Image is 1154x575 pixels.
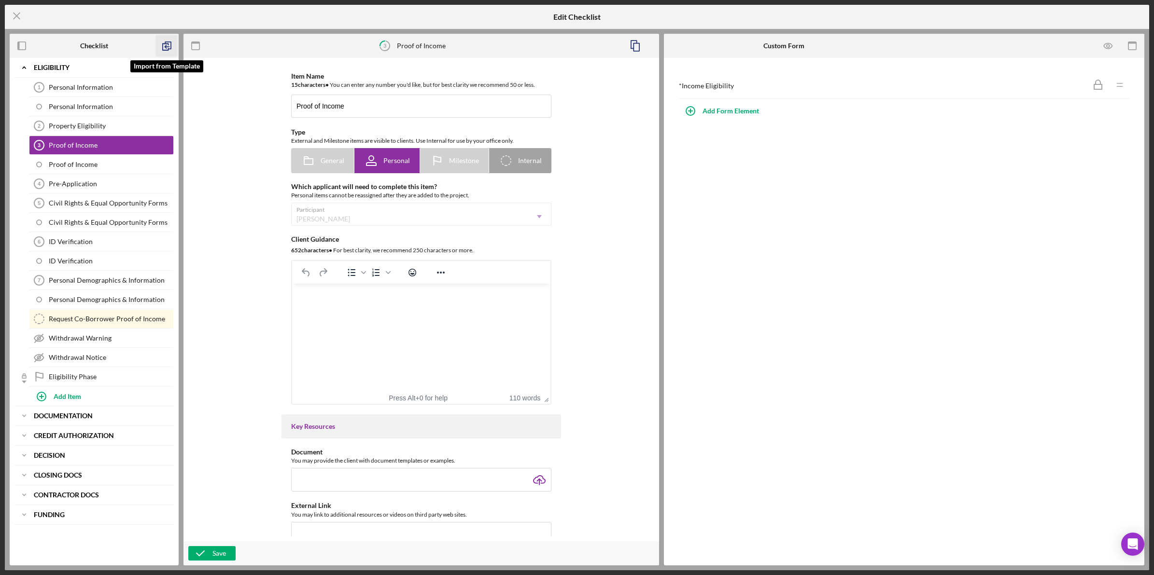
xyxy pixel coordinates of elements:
a: Request Co-Borrower Proof of Income [29,309,174,329]
tspan: 1 [38,84,41,90]
div: External Link [291,502,551,509]
div: Which applicant will need to complete this item? [291,183,551,191]
a: Proof of Income [29,155,174,174]
div: Proof of Income [49,141,173,149]
button: Emojis [404,266,421,279]
h5: Edit Checklist [553,13,601,21]
b: CLOSING DOCS [34,472,82,478]
a: 5Civil Rights & Equal Opportunity Forms [29,193,174,213]
div: Document [291,448,551,456]
div: Proof of Income [397,42,446,50]
div: Press the Up and Down arrow keys to resize the editor. [540,392,550,404]
b: Decision [34,452,65,458]
div: Item Name [291,72,551,80]
div: Personal items cannot be reassigned after they are added to the project. [291,191,551,200]
div: Add Form Element [703,101,759,121]
tspan: 3 [38,142,41,148]
span: Milestone [449,157,479,164]
div: Numbered list [368,266,392,279]
div: Request Co-Borrower Proof of Income [49,315,173,323]
span: Personal [383,157,410,164]
div: ID Verification [49,238,173,246]
tspan: 7 [38,277,41,283]
div: Personal Information [49,83,173,91]
button: Add Item [29,386,174,406]
tspan: 3 [383,42,386,49]
b: 15 character s • [291,81,329,88]
div: Bullet list [343,266,367,279]
b: Checklist [80,42,108,50]
tspan: 4 [38,181,41,187]
a: Civil Rights & Equal Opportunity Forms [29,213,174,232]
a: Personal Information [29,97,174,116]
div: Save [212,546,226,561]
span: General [321,157,344,164]
a: 6ID Verification [29,232,174,251]
div: Pre-Application [49,180,173,188]
a: Withdrawal Warning [29,329,174,348]
a: Eligibility Phase [29,367,174,386]
div: Open Intercom Messenger [1121,533,1144,556]
tspan: 5 [38,200,41,206]
div: Personal Demographics & Information [49,296,173,303]
button: Redo [315,266,331,279]
iframe: Rich Text Area [292,284,550,392]
div: Add Item [54,387,81,405]
b: Eligibility [34,65,70,70]
button: Save [188,546,236,561]
button: Add Form Element [678,101,769,121]
a: 4Pre-Application [29,174,174,193]
div: ID Verification [49,257,173,265]
div: You may provide the client with document templates or examples. [291,456,551,465]
span: Internal [518,157,542,164]
tspan: 2 [38,123,41,129]
button: Reveal or hide additional toolbar items [433,266,449,279]
a: Personal Demographics & Information [29,290,174,309]
a: 2Property Eligibility [29,116,174,136]
div: You may link to additional resources or videos on third party web sites. [291,510,551,520]
a: 3Proof of Income [29,136,174,155]
b: CREDIT AUTHORIZATION [34,433,114,438]
div: Eligibility Phase [49,373,173,381]
div: External and Milestone items are visible to clients. Use Internal for use by your office only. [291,136,551,146]
div: Personal Demographics & Information [49,276,173,284]
div: Civil Rights & Equal Opportunity Forms [49,219,173,226]
div: * Income Eligibility [679,82,1086,90]
div: Withdrawal Notice [49,354,173,361]
b: Contractor Docs [34,492,99,498]
a: ID Verification [29,251,174,271]
a: 1Personal Information [29,78,174,97]
div: Personal Information [49,103,173,110]
div: Client Guidance [291,235,551,243]
a: 7Personal Demographics & Information [29,271,174,290]
b: Custom Form [763,42,804,50]
div: Civil Rights & Equal Opportunity Forms [49,199,173,207]
div: Proof of Income [49,161,173,168]
div: Press Alt+0 for help [378,394,459,402]
div: Withdrawal Warning [49,334,173,342]
a: Withdrawal Notice [29,348,174,367]
div: Property Eligibility [49,122,173,130]
tspan: 6 [38,239,41,245]
div: Type [291,128,551,136]
div: You can enter any number you'd like, but for best clarity we recommend 50 or less. [291,80,551,90]
div: For best clarity, we recommend 250 characters or more. [291,246,551,255]
b: Funding [34,512,65,518]
b: Documentation [34,413,93,419]
b: 652 character s • [291,246,332,254]
div: Key Resources [291,423,551,430]
button: 110 words [509,394,541,402]
button: Undo [298,266,314,279]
